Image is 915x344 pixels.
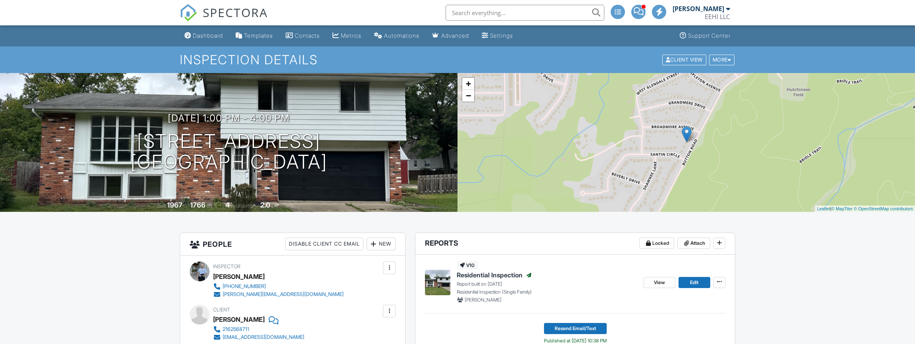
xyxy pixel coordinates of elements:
[462,90,474,102] a: Zoom out
[662,54,706,65] div: Client View
[213,333,304,341] a: [EMAIL_ADDRESS][DOMAIN_NAME]
[709,54,735,65] div: More
[854,206,913,211] a: © OpenStreetMap contributors
[223,291,344,298] div: [PERSON_NAME][EMAIL_ADDRESS][DOMAIN_NAME]
[225,201,230,209] div: 4
[244,32,273,39] div: Templates
[661,56,708,62] a: Client View
[673,5,724,13] div: [PERSON_NAME]
[329,29,365,43] a: Metrics
[677,29,734,43] a: Support Center
[207,203,218,209] span: sq. ft.
[223,326,249,332] div: 2162568711
[446,5,604,21] input: Search everything...
[341,32,361,39] div: Metrics
[213,271,265,283] div: [PERSON_NAME]
[817,206,830,211] a: Leaflet
[462,78,474,90] a: Zoom in
[384,32,419,39] div: Automations
[190,201,206,209] div: 1766
[167,201,183,209] div: 1967
[157,203,166,209] span: Built
[213,325,304,333] a: 2162568711
[271,203,294,209] span: bathrooms
[223,334,304,340] div: [EMAIL_ADDRESS][DOMAIN_NAME]
[295,32,320,39] div: Contacts
[193,32,223,39] div: Dashboard
[260,201,270,209] div: 2.0
[705,13,730,21] div: EEHI LLC
[371,29,423,43] a: Automations (Advanced)
[131,131,327,173] h1: [STREET_ADDRESS] [GEOGRAPHIC_DATA]
[231,203,253,209] span: bedrooms
[223,283,266,290] div: [PHONE_NUMBER]
[479,29,516,43] a: Settings
[180,53,735,67] h1: Inspection Details
[815,206,915,212] div: |
[168,113,290,123] h3: [DATE] 1:00 pm - 4:00 pm
[213,307,230,313] span: Client
[441,32,469,39] div: Advanced
[213,290,344,298] a: [PERSON_NAME][EMAIL_ADDRESS][DOMAIN_NAME]
[283,29,323,43] a: Contacts
[181,29,226,43] a: Dashboard
[213,263,240,269] span: Inspector
[213,283,344,290] a: [PHONE_NUMBER]
[688,32,730,39] div: Support Center
[490,32,513,39] div: Settings
[203,4,268,21] span: SPECTORA
[213,313,265,325] div: [PERSON_NAME]
[285,238,363,250] div: Disable Client CC Email
[180,11,268,27] a: SPECTORA
[180,233,405,256] h3: People
[233,29,276,43] a: Templates
[367,238,396,250] div: New
[429,29,472,43] a: Advanced
[180,4,197,21] img: The Best Home Inspection Software - Spectora
[831,206,853,211] a: © MapTiler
